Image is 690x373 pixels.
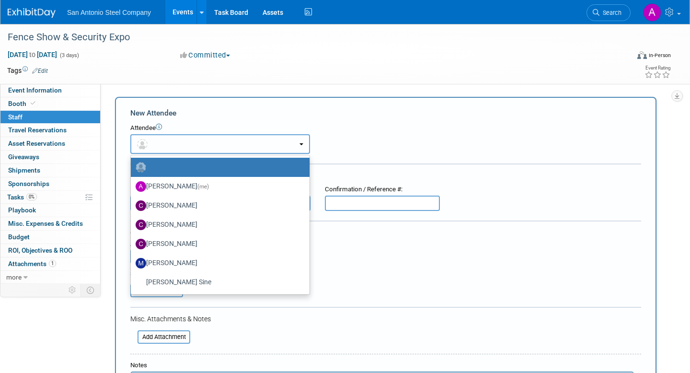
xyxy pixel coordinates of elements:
[0,204,100,217] a: Playbook
[0,177,100,190] a: Sponsorships
[8,126,67,134] span: Travel Reservations
[8,86,62,94] span: Event Information
[0,137,100,150] a: Asset Reservations
[572,50,671,64] div: Event Format
[0,244,100,257] a: ROI, Objectives & ROO
[136,217,300,233] label: [PERSON_NAME]
[67,9,151,16] span: San Antonio Steel Company
[8,140,65,147] span: Asset Reservations
[0,271,100,284] a: more
[8,233,30,241] span: Budget
[64,284,81,296] td: Personalize Event Tab Strip
[130,229,641,238] div: Cost:
[136,258,146,268] img: M.jpg
[136,200,146,211] img: C.jpg
[0,84,100,97] a: Event Information
[177,50,234,60] button: Committed
[8,166,40,174] span: Shipments
[49,260,56,267] span: 1
[136,181,146,192] img: A.jpg
[8,206,36,214] span: Playbook
[130,171,641,180] div: Registration / Ticket Info (optional)
[8,100,37,107] span: Booth
[136,239,146,249] img: C.jpg
[32,68,48,74] a: Edit
[7,50,57,59] span: [DATE] [DATE]
[197,183,209,190] span: (me)
[136,198,300,213] label: [PERSON_NAME]
[5,4,497,13] body: Rich Text Area. Press ALT-0 for help.
[0,191,100,204] a: Tasks0%
[586,4,631,21] a: Search
[0,257,100,270] a: Attachments1
[7,66,48,75] td: Tags
[0,124,100,137] a: Travel Reservations
[0,231,100,244] a: Budget
[130,124,641,133] div: Attendee
[8,260,56,268] span: Attachments
[0,217,100,230] a: Misc. Expenses & Credits
[136,162,146,173] img: Unassigned-User-Icon.png
[31,101,35,106] i: Booth reservation complete
[0,164,100,177] a: Shipments
[136,220,146,230] img: C.jpg
[8,8,56,18] img: ExhibitDay
[0,151,100,163] a: Giveaways
[0,97,100,110] a: Booth
[644,66,670,70] div: Event Rating
[136,275,300,290] label: [PERSON_NAME] Sine
[130,314,641,324] div: Misc. Attachments & Notes
[59,52,79,58] span: (3 days)
[136,256,300,271] label: [PERSON_NAME]
[8,220,83,227] span: Misc. Expenses & Credits
[599,9,621,16] span: Search
[637,51,647,59] img: Format-Inperson.png
[8,246,72,254] span: ROI, Objectives & ROO
[81,284,101,296] td: Toggle Event Tabs
[130,108,641,118] div: New Attendee
[26,193,37,200] span: 0%
[136,236,300,252] label: [PERSON_NAME]
[136,179,300,194] label: [PERSON_NAME]
[8,113,23,121] span: Staff
[130,361,634,370] div: Notes
[4,29,614,46] div: Fence Show & Security Expo
[8,153,39,161] span: Giveaways
[0,111,100,124] a: Staff
[8,180,49,187] span: Sponsorships
[643,3,661,22] img: Ashton Rugh
[28,51,37,58] span: to
[6,273,22,281] span: more
[325,185,440,194] div: Confirmation / Reference #:
[7,193,37,201] span: Tasks
[648,52,671,59] div: In-Person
